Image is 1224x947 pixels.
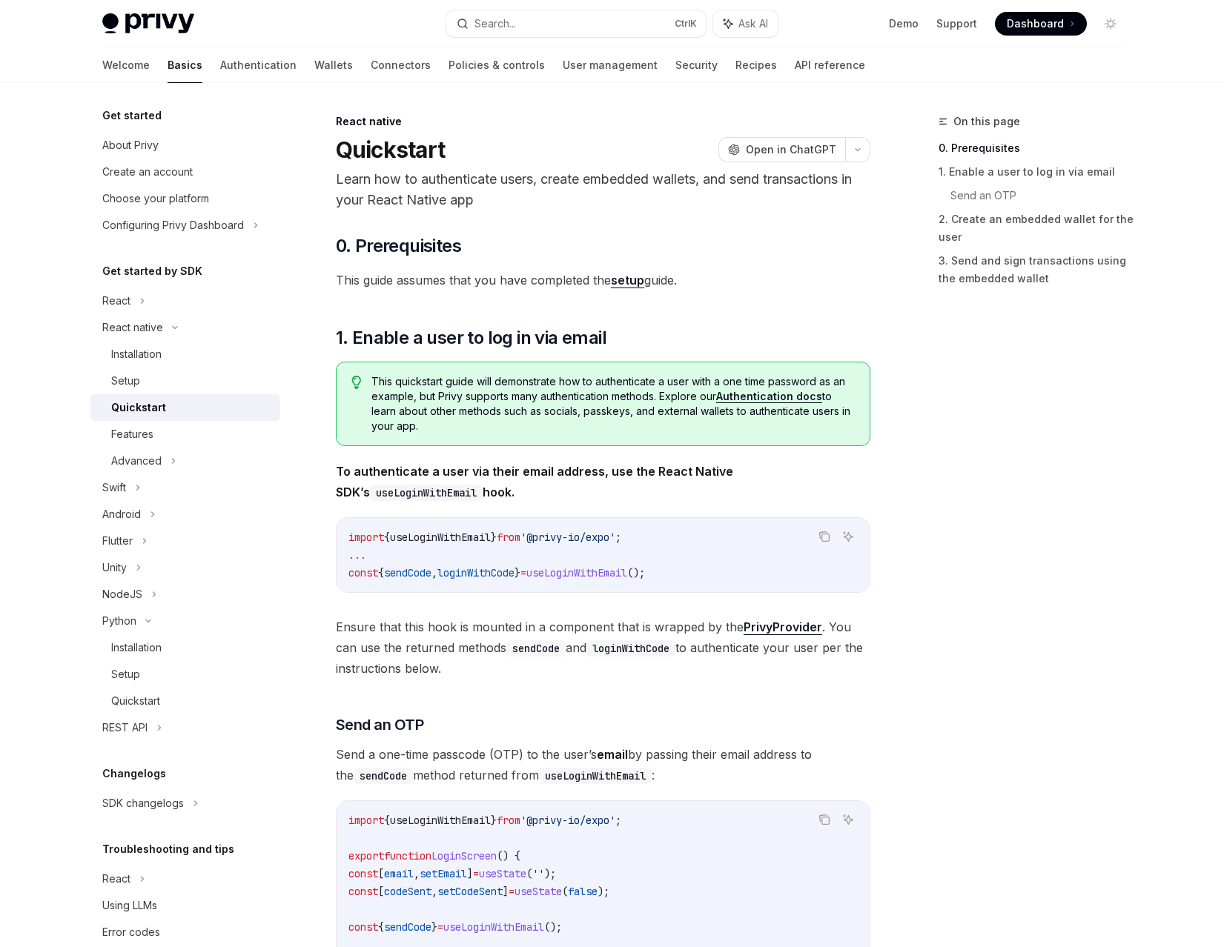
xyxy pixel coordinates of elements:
div: About Privy [102,136,159,154]
a: Error codes [90,919,280,946]
code: sendCode [354,768,413,784]
div: Using LLMs [102,897,157,914]
div: NodeJS [102,585,142,603]
div: Unity [102,559,127,576]
span: { [384,531,390,544]
span: codeSent [384,885,431,898]
a: Features [90,421,280,448]
span: ] [467,867,473,880]
button: Copy the contents from the code block [815,527,834,546]
span: '@privy-io/expo' [520,814,615,827]
a: 2. Create an embedded wallet for the user [939,207,1134,249]
a: Installation [90,341,280,368]
span: This quickstart guide will demonstrate how to authenticate a user with a one time password as an ... [371,374,854,433]
div: Features [111,425,153,443]
strong: To authenticate a user via their email address, use the React Native SDK’s hook. [336,464,733,499]
a: Security [675,47,718,83]
span: ] [503,885,509,898]
a: Create an account [90,159,280,185]
div: React [102,870,130,888]
span: useLoginWithEmail [390,814,491,827]
a: Quickstart [90,688,280,714]
a: Choose your platform [90,185,280,212]
button: Search...CtrlK [446,10,706,37]
span: loginWithCode [437,566,515,579]
span: ( [526,867,532,880]
a: Using LLMs [90,892,280,919]
div: Error codes [102,923,160,941]
strong: email [597,747,628,762]
a: Support [936,16,977,31]
span: import [348,531,384,544]
a: Setup [90,368,280,394]
div: Quickstart [111,399,166,416]
span: Send an OTP [336,714,424,735]
div: Installation [111,639,162,657]
span: , [414,867,420,880]
a: Dashboard [995,12,1087,36]
button: Ask AI [838,527,858,546]
a: Connectors [371,47,431,83]
span: Send a one-time passcode (OTP) to the user’s by passing their email address to the method returne... [336,744,870,785]
div: React native [336,114,870,129]
a: setup [611,273,644,288]
div: Choose your platform [102,190,209,207]
a: 1. Enable a user to log in via email [939,160,1134,184]
div: Create an account [102,163,193,181]
span: Ask AI [738,16,768,31]
div: Flutter [102,532,133,550]
span: = [473,867,479,880]
h5: Changelogs [102,765,166,782]
span: } [491,531,497,544]
span: useState [479,867,526,880]
button: Ask AI [713,10,778,37]
span: const [348,920,378,934]
span: useLoginWithEmail [443,920,544,934]
span: () { [497,849,520,863]
code: loginWithCode [586,640,675,657]
span: [ [378,867,384,880]
a: Send an OTP [950,184,1134,207]
span: , [431,566,437,579]
span: false [568,885,598,898]
span: { [378,566,384,579]
span: = [520,566,526,579]
span: (); [544,920,562,934]
a: Policies & controls [449,47,545,83]
span: { [384,814,390,827]
span: setCodeSent [437,885,503,898]
div: REST API [102,719,148,737]
span: email [384,867,414,880]
span: function [384,849,431,863]
button: Copy the contents from the code block [815,810,834,829]
a: API reference [795,47,865,83]
span: from [497,814,520,827]
span: 1. Enable a user to log in via email [336,326,606,350]
a: Wallets [314,47,353,83]
span: , [431,885,437,898]
h5: Troubleshooting and tips [102,840,234,858]
div: SDK changelogs [102,794,184,812]
span: On this page [953,113,1020,130]
div: Installation [111,345,162,363]
span: This guide assumes that you have completed the guide. [336,270,870,290]
span: import [348,814,384,827]
h5: Get started by SDK [102,262,202,280]
span: const [348,566,378,579]
a: Recipes [735,47,777,83]
div: Setup [111,665,140,683]
a: Welcome [102,47,150,83]
span: ); [598,885,609,898]
div: React [102,292,130,310]
a: About Privy [90,132,280,159]
span: '@privy-io/expo' [520,531,615,544]
span: ( [562,885,568,898]
span: ; [615,814,621,827]
a: Demo [889,16,919,31]
div: React native [102,319,163,336]
a: Authentication [220,47,297,83]
div: Configuring Privy Dashboard [102,216,244,234]
code: useLoginWithEmail [370,485,483,501]
span: (); [627,566,645,579]
button: Toggle dark mode [1099,12,1122,36]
